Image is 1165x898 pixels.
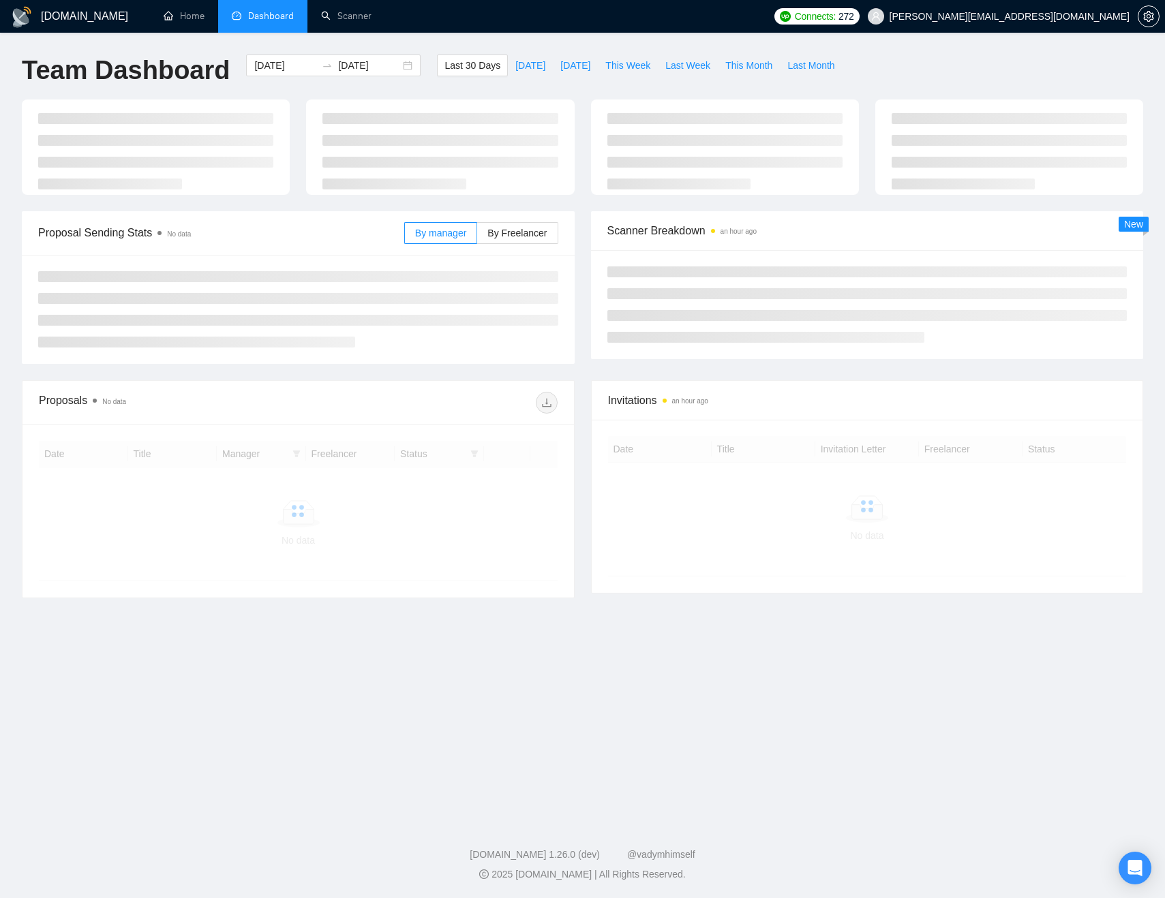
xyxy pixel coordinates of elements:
[322,60,333,71] span: to
[787,58,834,73] span: Last Month
[38,224,404,241] span: Proposal Sending Stats
[164,10,205,22] a: homeHome
[444,58,500,73] span: Last 30 Days
[470,849,600,860] a: [DOMAIN_NAME] 1.26.0 (dev)
[665,58,710,73] span: Last Week
[658,55,718,76] button: Last Week
[1138,11,1160,22] a: setting
[437,55,508,76] button: Last 30 Days
[515,58,545,73] span: [DATE]
[102,398,126,405] span: No data
[1138,11,1159,22] span: setting
[627,849,695,860] a: @vadymhimself
[553,55,598,76] button: [DATE]
[795,9,836,24] span: Connects:
[605,58,650,73] span: This Week
[338,58,400,73] input: End date
[780,11,791,22] img: upwork-logo.png
[1124,219,1143,230] span: New
[560,58,590,73] span: [DATE]
[22,55,230,87] h1: Team Dashboard
[248,10,294,22] span: Dashboard
[487,228,547,238] span: By Freelancer
[415,228,466,238] span: By manager
[11,6,33,28] img: logo
[11,867,1154,882] div: 2025 [DOMAIN_NAME] | All Rights Reserved.
[1119,852,1151,884] div: Open Intercom Messenger
[321,10,372,22] a: searchScanner
[718,55,780,76] button: This Month
[167,230,191,238] span: No data
[672,397,708,405] time: an hour ago
[838,9,853,24] span: 272
[608,392,1127,409] span: Invitations
[780,55,842,76] button: Last Month
[871,12,881,21] span: user
[607,222,1128,239] span: Scanner Breakdown
[1138,5,1160,27] button: setting
[598,55,658,76] button: This Week
[39,392,298,414] div: Proposals
[508,55,553,76] button: [DATE]
[232,11,241,20] span: dashboard
[322,60,333,71] span: swap-right
[721,228,757,235] time: an hour ago
[479,869,489,879] span: copyright
[254,58,316,73] input: Start date
[725,58,772,73] span: This Month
